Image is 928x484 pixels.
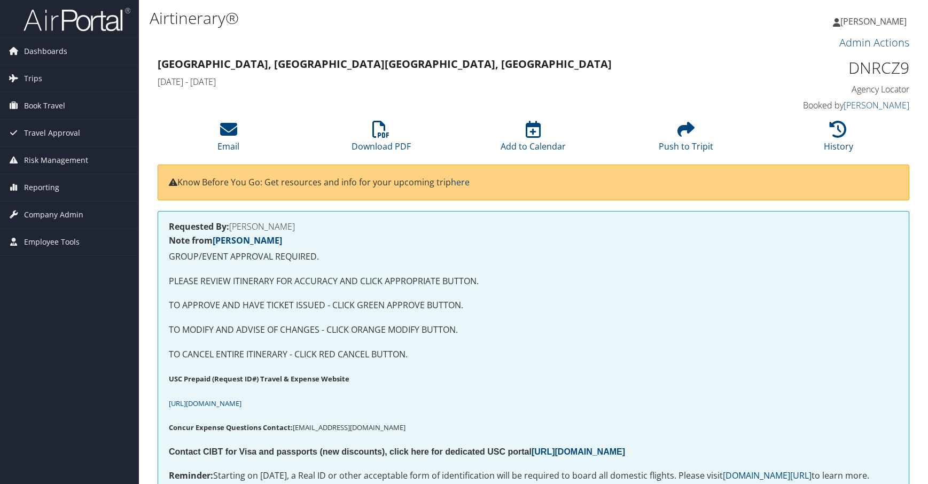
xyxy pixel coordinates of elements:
strong: USC Prepaid (Request ID#) Travel & Expense Website [169,374,349,384]
span: Travel Approval [24,120,80,146]
p: Know Before You Go: Get resources and info for your upcoming trip [169,176,898,190]
h1: DNRCZ9 [734,57,909,79]
p: PLEASE REVIEW ITINERARY FOR ACCURACY AND CLICK APPROPRIATE BUTTON. [169,275,898,288]
a: [PERSON_NAME] [213,235,282,246]
a: here [451,176,470,188]
p: TO CANCEL ENTIRE ITINERARY - CLICK RED CANCEL BUTTON. [169,348,898,362]
strong: [GEOGRAPHIC_DATA], [GEOGRAPHIC_DATA] [GEOGRAPHIC_DATA], [GEOGRAPHIC_DATA] [158,57,612,71]
p: TO APPROVE AND HAVE TICKET ISSUED - CLICK GREEN APPROVE BUTTON. [169,299,898,313]
img: airportal-logo.png [24,7,130,32]
strong: Note from [169,235,282,246]
span: Trips [24,65,42,92]
a: Download PDF [352,127,411,152]
a: Add to Calendar [501,127,566,152]
h4: Agency Locator [734,83,909,95]
p: GROUP/EVENT APPROVAL REQUIRED. [169,250,898,264]
a: [URL][DOMAIN_NAME] [532,447,625,456]
span: Reporting [24,174,59,201]
a: Email [217,127,239,152]
strong: Requested By: [169,221,229,232]
p: Starting on [DATE], a Real ID or other acceptable form of identification will be required to boar... [169,469,898,483]
span: Book Travel [24,92,65,119]
span: Risk Management [24,147,88,174]
a: History [824,127,853,152]
span: Employee Tools [24,229,80,255]
p: TO MODIFY AND ADVISE OF CHANGES - CLICK ORANGE MODIFY BUTTON. [169,323,898,337]
h4: Booked by [734,99,909,111]
a: [URL][DOMAIN_NAME] [169,397,241,409]
span: Company Admin [24,201,83,228]
span: [URL][DOMAIN_NAME] [169,399,241,408]
span: [PERSON_NAME] [840,15,907,27]
a: Push to Tripit [659,127,713,152]
span: [EMAIL_ADDRESS][DOMAIN_NAME] [169,423,405,432]
span: Contact CIBT for Visa and passports (new discounts), click here for dedicated USC portal [169,447,625,456]
strong: Concur Expense Questions Contact: [169,423,293,432]
strong: Reminder: [169,470,213,481]
a: [PERSON_NAME] [833,5,917,37]
h4: [DATE] - [DATE] [158,76,718,88]
a: Admin Actions [839,35,909,50]
h4: [PERSON_NAME] [169,222,898,231]
a: [PERSON_NAME] [844,99,909,111]
span: Dashboards [24,38,67,65]
h1: Airtinerary® [150,7,661,29]
a: [DOMAIN_NAME][URL] [723,470,812,481]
